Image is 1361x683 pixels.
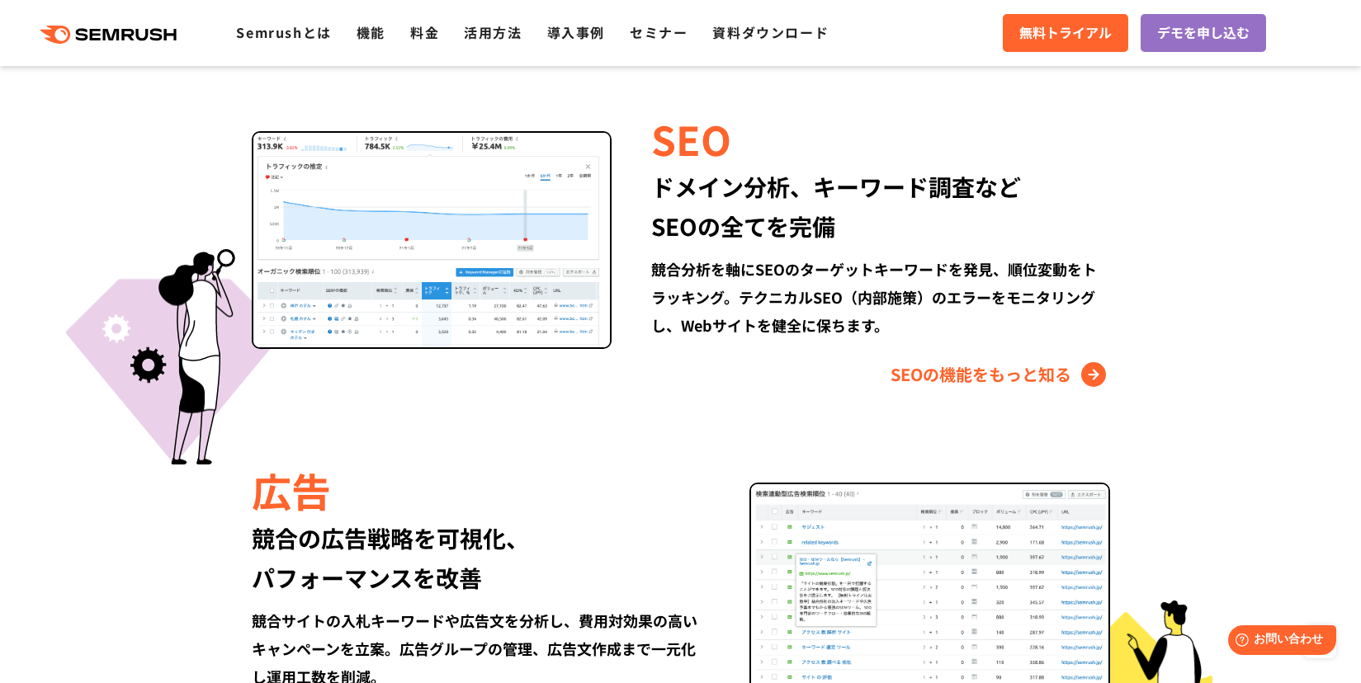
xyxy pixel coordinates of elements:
[1214,619,1343,665] iframe: Help widget launcher
[712,22,829,42] a: 資料ダウンロード
[891,361,1110,388] a: SEOの機能をもっと知る
[410,22,439,42] a: 料金
[1003,14,1128,52] a: 無料トライアル
[651,167,1109,246] div: ドメイン分析、キーワード調査など SEOの全てを完備
[1141,14,1266,52] a: デモを申し込む
[630,22,688,42] a: セミナー
[1019,22,1112,44] span: 無料トライアル
[464,22,522,42] a: 活用方法
[651,111,1109,167] div: SEO
[236,22,331,42] a: Semrushとは
[547,22,605,42] a: 導入事例
[1157,22,1250,44] span: デモを申し込む
[651,255,1109,339] div: 競合分析を軸にSEOのターゲットキーワードを発見、順位変動をトラッキング。テクニカルSEO（内部施策）のエラーをモニタリングし、Webサイトを健全に保ちます。
[357,22,385,42] a: 機能
[252,518,710,597] div: 競合の広告戦略を可視化、 パフォーマンスを改善
[252,462,710,518] div: 広告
